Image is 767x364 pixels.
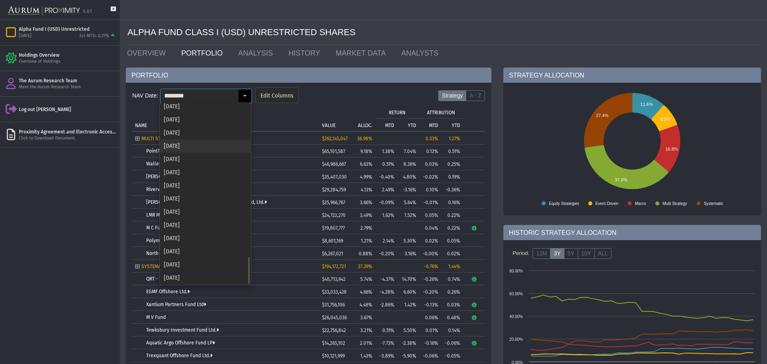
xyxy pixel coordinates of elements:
[397,298,419,311] td: 1.42%
[419,247,441,260] td: -0.00%
[360,328,372,333] span: 3.21%
[322,328,346,333] span: $22,756,842
[441,298,463,311] td: 0.03%
[349,105,375,131] td: Column ALLOC.
[704,201,723,206] text: Systematic
[375,247,397,260] td: -0.20%
[663,201,687,206] text: Multi Strategy
[361,238,372,244] span: 1.21%
[438,90,466,101] label: Strategy
[19,135,117,141] div: Click to Download Document.
[360,161,372,167] span: 6.63%
[160,192,250,205] div: [DATE]
[385,123,394,128] p: MTD
[160,166,250,179] div: [DATE]
[322,353,345,359] span: $10,121,999
[322,276,346,282] span: $40,713,942
[160,126,250,139] div: [DATE]
[441,221,463,234] td: 0.22%
[360,213,372,218] span: 3.49%
[358,264,372,269] span: 27.39%
[146,353,213,358] a: Trexquant Offshore Fund Ltd.
[666,147,678,151] text: 16.8%
[330,45,395,61] a: MARKET DATA
[83,9,92,15] div: 5.0.1
[441,247,463,260] td: 0.02%
[19,33,32,39] div: [DATE]
[132,105,319,131] td: Column NAME
[375,183,397,196] td: 2.49%
[79,33,109,39] div: Est MTD: 0.21%
[360,174,372,180] span: 4.99%
[360,200,372,205] span: 3.66%
[260,92,294,99] span: Edit Columns
[322,289,347,295] span: $33,033,428
[509,314,523,319] text: 40.00%
[389,110,405,115] p: RETURN
[160,219,250,232] div: [DATE]
[322,238,343,244] span: $8,601,169
[19,52,117,58] div: Holdings Overview
[319,105,349,131] td: Column VALUE
[322,213,346,218] span: $24,722,270
[322,315,347,320] span: $26,045,036
[146,302,206,307] a: Xantium Partners Fund Ltd
[375,196,397,209] td: -0.09%
[441,170,463,183] td: 0.19%
[419,221,441,234] td: 0.04%
[127,20,761,45] div: ALPHA FUND CLASS I (USD) UNRESTRICTED SHARES
[160,245,250,258] div: [DATE]
[408,123,416,128] p: YTD
[419,311,441,324] td: 0.06%
[444,136,460,141] div: 1.27%
[375,145,397,157] td: 1.38%
[596,201,618,206] text: Event Driven
[549,201,579,206] text: Equity Strategies
[578,248,595,259] label: 10Y
[160,232,250,245] div: [DATE]
[146,289,190,294] a: EGMF Offshore Ltd.
[419,298,441,311] td: -0.13%
[322,174,347,180] span: $35,407,030
[360,225,372,231] span: 2.79%
[146,212,223,218] a: LMR Multi-Strategy Fund Limited**
[132,89,160,103] div: NAV Date:
[419,234,441,247] td: 0.02%
[419,170,441,183] td: -0.02%
[238,89,252,103] div: Select
[255,88,299,103] dx-button: Edit Columns
[322,161,346,167] span: $46,986,667
[419,273,441,285] td: -0.26%
[397,209,419,221] td: 7.52%
[160,153,250,166] div: [DATE]
[360,315,372,320] span: 3.67%
[441,285,463,298] td: 0.26%
[146,314,166,320] a: M V Fund
[397,118,419,131] td: Column YTD
[452,123,460,128] p: YTD
[441,234,463,247] td: 0.05%
[146,148,223,154] a: Point72 Capital International, Ltd.*
[361,187,372,193] span: 4.13%
[160,179,250,192] div: [DATE]
[509,269,523,273] text: 80.00%
[19,106,117,113] div: Log out [PERSON_NAME]
[422,264,438,269] div: -0.76%
[322,123,336,128] p: VALUE
[232,45,282,61] a: ANALYSIS
[660,117,670,121] text: 8.2%
[397,170,419,183] td: 4.80%
[322,251,343,257] span: $6,267,021
[375,273,397,285] td: -4.37%
[146,187,246,192] a: Riverview Omni Offshore Fund (Cayman) Ltd.
[282,45,330,61] a: HISTORY
[375,349,397,362] td: -3.89%
[441,324,463,336] td: 0.14%
[503,68,761,83] div: STRATEGY ALLOCATION
[375,157,397,170] td: 0.51%
[375,285,397,298] td: -4.28%
[375,324,397,336] td: 0.51%
[635,201,646,206] text: Macro
[441,196,463,209] td: 0.16%
[397,336,419,349] td: -2.38%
